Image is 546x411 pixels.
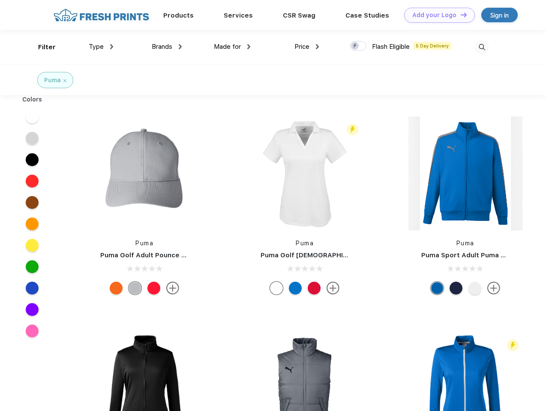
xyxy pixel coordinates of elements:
[316,44,319,49] img: dropdown.png
[294,43,309,51] span: Price
[100,251,231,259] a: Puma Golf Adult Pounce Adjustable Cap
[270,282,283,295] div: Bright White
[283,12,315,19] a: CSR Swag
[166,282,179,295] img: more.svg
[412,12,456,19] div: Add your Logo
[38,42,56,52] div: Filter
[507,340,519,351] img: flash_active_toggle.svg
[248,116,362,230] img: func=resize&h=266
[456,240,474,247] a: Puma
[431,282,444,295] div: Lapis Blue
[135,240,153,247] a: Puma
[163,12,194,19] a: Products
[308,282,321,295] div: High Risk Red
[224,12,253,19] a: Services
[179,44,182,49] img: dropdown.png
[461,12,467,17] img: DT
[87,116,201,230] img: func=resize&h=266
[468,282,481,295] div: White and Quiet Shade
[214,43,241,51] span: Made for
[487,282,500,295] img: more.svg
[247,44,250,49] img: dropdown.png
[147,282,160,295] div: High Risk Red
[110,44,113,49] img: dropdown.png
[152,43,172,51] span: Brands
[63,79,66,82] img: filter_cancel.svg
[110,282,123,295] div: Vibrant Orange
[413,42,451,50] span: 5 Day Delivery
[51,8,152,23] img: fo%20logo%202.webp
[372,43,410,51] span: Flash Eligible
[347,124,358,135] img: flash_active_toggle.svg
[129,282,141,295] div: Quarry
[44,76,61,85] div: Puma
[408,116,522,230] img: func=resize&h=266
[89,43,104,51] span: Type
[450,282,462,295] div: Peacoat
[475,40,489,54] img: desktop_search.svg
[16,95,49,104] div: Colors
[327,282,339,295] img: more.svg
[296,240,314,247] a: Puma
[490,10,509,20] div: Sign in
[481,8,518,22] a: Sign in
[261,251,420,259] a: Puma Golf [DEMOGRAPHIC_DATA]' Icon Golf Polo
[289,282,302,295] div: Lapis Blue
